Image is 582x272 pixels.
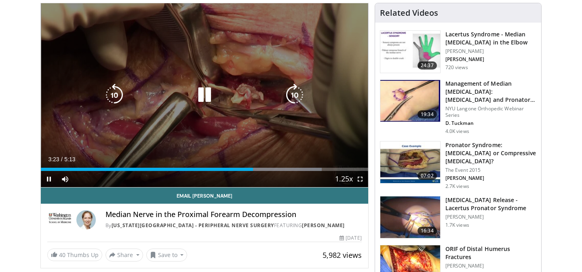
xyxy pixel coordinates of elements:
[112,222,274,229] a: [US_STATE][GEOGRAPHIC_DATA] - Peripheral Nerve Surgery
[445,263,536,269] p: [PERSON_NAME]
[380,30,536,73] a: 24:37 Lacertus Syndrome - Median [MEDICAL_DATA] in the Elbow [PERSON_NAME] [PERSON_NAME] 720 views
[323,250,362,260] span: 5,982 views
[445,196,536,212] h3: [MEDICAL_DATA] Release - Lacertus Pronator Syndrome
[418,110,437,118] span: 19:34
[380,31,440,73] img: e36ad94b-3b5f-41d9-aff7-486e18dab63c.150x105_q85_crop-smart_upscale.jpg
[61,156,63,162] span: /
[380,8,438,18] h4: Related Videos
[380,141,536,190] a: 07:02 Pronator Syndrome: [MEDICAL_DATA] or Compressive [MEDICAL_DATA]? The Event 2015 [PERSON_NAM...
[445,175,536,181] p: [PERSON_NAME]
[445,105,536,118] p: NYU Langone Orthopedic Webinar Series
[445,141,536,165] h3: Pronator Syndrome: [MEDICAL_DATA] or Compressive [MEDICAL_DATA]?
[380,80,536,135] a: 19:34 Management of Median [MEDICAL_DATA]: [MEDICAL_DATA] and Pronator S… NYU Langone Orthopedic ...
[302,222,345,229] a: [PERSON_NAME]
[445,56,536,63] p: [PERSON_NAME]
[445,30,536,46] h3: Lacertus Syndrome - Median [MEDICAL_DATA] in the Elbow
[146,249,188,261] button: Save to
[418,61,437,70] span: 24:37
[48,156,59,162] span: 3:23
[445,214,536,220] p: [PERSON_NAME]
[64,156,75,162] span: 5:13
[105,222,362,229] div: By FEATURING
[57,171,73,187] button: Mute
[76,210,96,230] img: Avatar
[380,196,536,239] a: 16:34 [MEDICAL_DATA] Release - Lacertus Pronator Syndrome [PERSON_NAME] 1.7K views
[445,222,469,228] p: 1.7K views
[445,120,536,127] p: D. Tuckman
[105,249,143,261] button: Share
[445,183,469,190] p: 2.7K views
[105,210,362,219] h4: Median Nerve in the Proximal Forearm Decompression
[352,171,368,187] button: Fullscreen
[418,227,437,235] span: 16:34
[380,196,440,238] img: dbd3dfc0-614a-431e-b844-f46cb6a27be3.150x105_q85_crop-smart_upscale.jpg
[445,245,536,261] h3: ORIF of Distal Humerus Fractures
[47,249,102,261] a: 40 Thumbs Up
[445,64,468,71] p: 720 views
[41,3,368,188] video-js: Video Player
[418,172,437,180] span: 07:02
[41,171,57,187] button: Pause
[445,128,469,135] p: 4.0K views
[336,171,352,187] button: Playback Rate
[380,80,440,122] img: 908e0e5e-73af-4856-b6c3-bb58065faa20.150x105_q85_crop-smart_upscale.jpg
[339,234,361,242] div: [DATE]
[59,251,65,259] span: 40
[380,141,440,183] img: 15830d1c-4a6c-416c-b998-8c0ca973d3e4.150x105_q85_crop-smart_upscale.jpg
[445,167,536,173] p: The Event 2015
[47,210,73,230] img: Washington University School of Medicine - Peripheral Nerve Surgery
[41,188,368,204] a: Email [PERSON_NAME]
[445,80,536,104] h3: Management of Median [MEDICAL_DATA]: [MEDICAL_DATA] and Pronator S…
[445,48,536,55] p: [PERSON_NAME]
[41,168,368,171] div: Progress Bar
